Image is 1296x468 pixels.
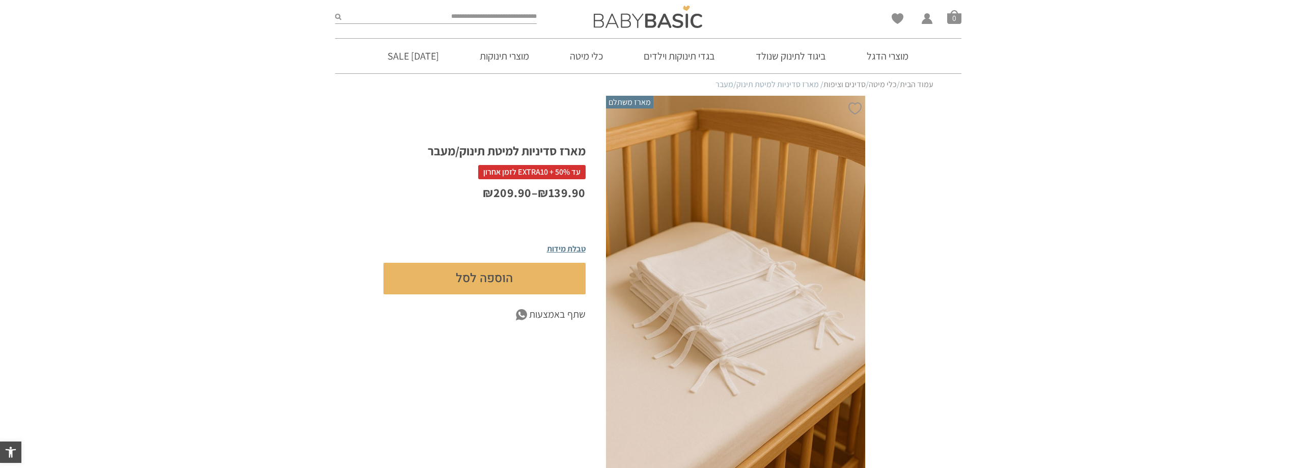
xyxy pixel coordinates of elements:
[892,13,903,24] a: Wishlist
[947,10,961,24] a: סל קניות0
[372,39,454,73] a: [DATE] SALE
[538,184,586,201] bdi: 139.90
[538,184,548,201] span: ₪
[555,39,618,73] a: כלי מיטה
[606,96,653,108] span: מארז משתלם
[363,79,933,90] nav: Breadcrumb
[900,79,933,90] a: עמוד הבית
[478,165,586,179] span: עד 50% + EXTRA10 לזמן אחרון
[383,307,586,322] a: שתף באמצעות
[947,10,961,24] span: סל קניות
[529,307,586,322] span: שתף באמצעות
[869,79,897,90] a: כלי מיטה
[483,184,532,201] bdi: 209.90
[383,143,586,159] h1: מארז סדיניות למיטת תינוק/מעבר
[383,263,586,294] button: הוספה לסל
[594,6,702,28] img: Baby Basic בגדי תינוקות וילדים אונליין
[483,184,493,201] span: ₪
[851,39,924,73] a: מוצרי הדגל
[383,184,586,202] p: –
[740,39,841,73] a: ביגוד לתינוק שנולד
[464,39,544,73] a: מוצרי תינוקות
[823,79,866,90] a: סדינים וציפות
[892,13,903,27] span: Wishlist
[547,243,586,254] span: טבלת מידות
[628,39,730,73] a: בגדי תינוקות וילדים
